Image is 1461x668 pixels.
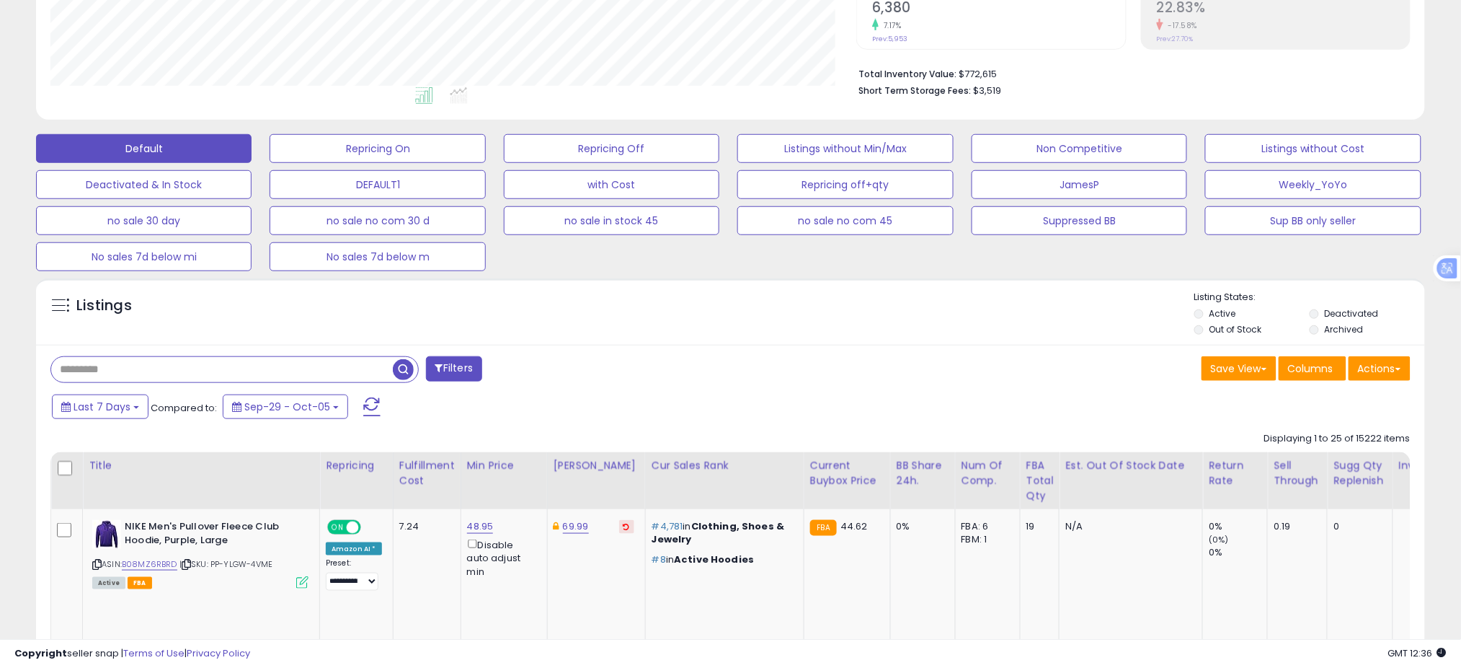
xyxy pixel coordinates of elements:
div: Min Price [467,458,541,473]
div: ASIN: [92,520,308,587]
div: Num of Comp. [962,458,1014,488]
span: FBA [128,577,152,589]
div: Disable auto adjust min [467,537,536,579]
span: Active Hoodies [674,553,754,566]
div: Sugg Qty Replenish [1333,458,1387,488]
a: 69.99 [563,519,589,534]
p: N/A [1065,520,1191,533]
small: 7.17% [879,20,902,31]
div: 0% [897,520,944,533]
span: Columns [1288,361,1333,376]
label: Archived [1324,323,1363,335]
div: Est. Out Of Stock Date [1065,458,1196,473]
span: 2025-10-13 12:36 GMT [1388,646,1447,660]
button: no sale in stock 45 [504,206,719,235]
button: with Cost [504,170,719,199]
li: $772,615 [858,64,1400,82]
a: B08MZ6RBRD [122,558,177,571]
button: Deactivated & In Stock [36,170,252,199]
span: All listings currently available for purchase on Amazon [92,577,125,589]
button: Filters [426,356,482,382]
span: ON [329,522,347,534]
div: Repricing [326,458,387,473]
span: Compared to: [151,401,217,415]
span: Last 7 Days [74,400,130,414]
div: Return Rate [1209,458,1261,488]
button: Repricing On [270,134,485,163]
label: Out of Stock [1209,323,1262,335]
div: seller snap | | [14,647,250,661]
b: Short Term Storage Fees: [858,84,971,97]
span: #8 [652,553,666,566]
button: no sale no com 45 [737,206,953,235]
button: Weekly_YoYo [1205,170,1421,199]
button: Repricing Off [504,134,719,163]
small: Prev: 27.70% [1157,35,1194,43]
button: Columns [1279,356,1346,381]
div: BB Share 24h. [897,458,949,488]
button: No sales 7d below m [270,242,485,271]
img: 31lZOrfzOpL._SL40_.jpg [92,520,121,549]
button: Last 7 Days [52,395,148,419]
button: No sales 7d below mi [36,242,252,271]
button: Suppressed BB [972,206,1187,235]
div: Current Buybox Price [810,458,884,488]
div: 0% [1209,520,1267,533]
button: Default [36,134,252,163]
button: DEFAULT1 [270,170,485,199]
button: JamesP [972,170,1187,199]
button: Save View [1202,356,1276,381]
div: 19 [1026,520,1049,533]
div: Amazon AI * [326,542,382,555]
b: NIKE Men's Pullover Fleece Club Hoodie, Purple, Large [125,520,300,550]
div: Sell Through [1274,458,1321,488]
button: Non Competitive [972,134,1187,163]
p: in [652,520,793,546]
button: Listings without Min/Max [737,134,953,163]
a: Privacy Policy [187,646,250,660]
span: $3,519 [973,84,1001,97]
div: Preset: [326,558,382,591]
span: | SKU: PP-YLGW-4VME [179,558,272,570]
div: 0.19 [1274,520,1316,533]
div: 0 [1333,520,1382,533]
strong: Copyright [14,646,67,660]
div: 7.24 [399,520,450,533]
small: Prev: 5,953 [872,35,907,43]
p: in [652,553,793,566]
div: FBA: 6 [962,520,1009,533]
th: Please note that this number is a calculation based on your required days of coverage and your ve... [1328,452,1393,509]
div: FBA Total Qty [1026,458,1054,504]
small: (0%) [1209,534,1229,545]
span: OFF [359,522,382,534]
div: Fulfillment Cost [399,458,455,488]
a: 48.95 [467,519,494,534]
button: no sale 30 day [36,206,252,235]
div: 0% [1209,546,1267,559]
small: FBA [810,520,837,536]
h5: Listings [76,296,132,316]
button: Sep-29 - Oct-05 [223,395,348,419]
button: Sup BB only seller [1205,206,1421,235]
div: FBM: 1 [962,533,1009,546]
button: Listings without Cost [1205,134,1421,163]
span: Sep-29 - Oct-05 [244,400,330,414]
button: Actions [1349,356,1411,381]
b: Total Inventory Value: [858,68,956,80]
label: Deactivated [1324,307,1378,320]
p: Listing States: [1194,291,1425,304]
label: Active [1209,307,1236,320]
small: -17.58% [1163,20,1198,31]
a: Terms of Use [123,646,185,660]
span: #4,781 [652,519,683,533]
div: Title [89,458,314,473]
div: Cur Sales Rank [652,458,798,473]
div: [PERSON_NAME] [554,458,639,473]
span: Clothing, Shoes & Jewelry [652,519,785,546]
div: Displaying 1 to 25 of 15222 items [1264,432,1411,446]
button: Repricing off+qty [737,170,953,199]
span: 44.62 [840,519,868,533]
button: no sale no com 30 d [270,206,485,235]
